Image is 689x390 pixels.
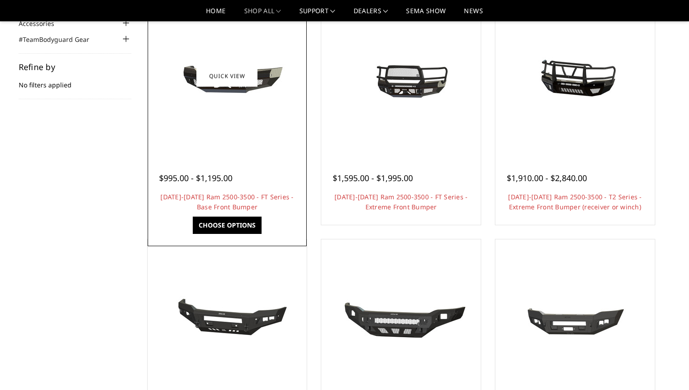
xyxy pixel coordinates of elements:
a: Quick view [196,65,257,86]
img: 2019-2025 Ram 2500-3500 - T2 Series - Extreme Front Bumper (receiver or winch) [502,42,648,110]
a: Choose Options [193,217,262,234]
a: shop all [244,8,281,21]
a: #TeamBodyguard Gear [19,35,101,44]
span: $995.00 - $1,195.00 [159,172,232,183]
div: No filters applied [19,63,132,99]
img: 2019-2025 Ram 2500-3500 - A2 Series- Base Front Bumper (winch mount) [502,286,648,352]
a: Dealers [354,8,388,21]
span: $1,910.00 - $2,840.00 [507,172,587,183]
h5: Refine by [19,63,132,71]
img: 2019-2024 Ram 2500-3500 - A2L Series - Base Front Bumper (Non-Winch) [154,285,300,353]
a: [DATE]-[DATE] Ram 2500-3500 - FT Series - Base Front Bumper [160,192,293,211]
a: Accessories [19,19,66,28]
a: [DATE]-[DATE] Ram 2500-3500 - FT Series - Extreme Front Bumper [334,192,468,211]
span: $1,595.00 - $1,995.00 [333,172,413,183]
a: News [464,8,483,21]
a: Home [206,8,226,21]
img: 2019-2025 Ram 2500-3500 - Freedom Series - Base Front Bumper (non-winch) [328,285,474,353]
a: Support [299,8,335,21]
a: SEMA Show [406,8,446,21]
img: 2019-2025 Ram 2500-3500 - FT Series - Base Front Bumper [154,42,300,110]
a: [DATE]-[DATE] Ram 2500-3500 - T2 Series - Extreme Front Bumper (receiver or winch) [508,192,642,211]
